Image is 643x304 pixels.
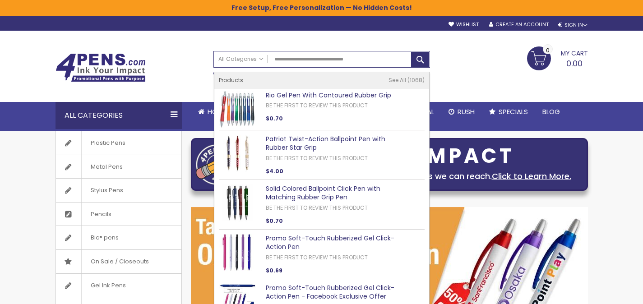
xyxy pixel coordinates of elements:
[191,102,233,122] a: Home
[56,102,182,129] div: All Categories
[266,184,380,202] a: Solid Colored Ballpoint Click Pen with Matching Rubber Grip Pen
[56,53,146,82] img: 4Pens Custom Pens and Promotional Products
[56,155,181,179] a: Metal Pens
[482,102,535,122] a: Specials
[196,144,241,185] img: four_pen_logo.png
[458,107,475,116] span: Rush
[266,267,282,274] span: $0.69
[499,107,528,116] span: Specials
[214,51,268,66] a: All Categories
[266,283,394,301] a: Promo Soft-Touch Rubberized Gel Click-Action Pen - Facebook Exclusive Offer
[56,203,181,226] a: Pencils
[219,184,256,221] img: Solid Colored Ballpoint Click Pen with Matching Rubber Grip Pen
[208,107,226,116] span: Home
[492,170,571,182] a: Click to Learn More.
[527,46,588,69] a: 0.00 0
[389,77,425,84] a: See All 1068
[266,167,283,175] span: $4.00
[219,91,256,128] img: Rio Gel Pen With Contoured Rubber Grip
[266,204,368,212] a: Be the first to review this product
[558,22,587,28] div: Sign In
[266,234,394,251] a: Promo Soft-Touch Rubberized Gel Click-Action Pen
[489,21,549,28] a: Create an Account
[56,179,181,202] a: Stylus Pens
[56,226,181,249] a: Bic® pens
[218,55,264,63] span: All Categories
[219,135,256,172] img: Patriot Twist-Action Ballpoint Pen with Rubber Star Grip
[441,102,482,122] a: Rush
[219,76,243,84] span: Products
[535,102,567,122] a: Blog
[219,234,256,271] img: Promo Soft-Touch Rubberized Gel Click-Action Pen
[389,76,406,84] span: See All
[81,250,158,273] span: On Sale / Closeouts
[56,250,181,273] a: On Sale / Closeouts
[81,203,120,226] span: Pencils
[81,155,132,179] span: Metal Pens
[449,21,479,28] a: Wishlist
[266,115,283,122] span: $0.70
[407,76,425,84] span: 1068
[81,179,132,202] span: Stylus Pens
[266,217,283,225] span: $0.70
[81,226,128,249] span: Bic® pens
[266,154,368,162] a: Be the first to review this product
[354,68,430,86] div: Free shipping on pen orders over $199
[266,91,391,100] a: Rio Gel Pen With Contoured Rubber Grip
[81,274,135,297] span: Gel Ink Pens
[566,58,583,69] span: 0.00
[266,253,368,261] a: Be the first to review this product
[542,107,560,116] span: Blog
[266,134,385,152] a: Patriot Twist-Action Ballpoint Pen with Rubber Star Grip
[546,46,550,55] span: 0
[266,101,368,109] a: Be the first to review this product
[56,131,181,155] a: Plastic Pens
[81,131,134,155] span: Plastic Pens
[56,274,181,297] a: Gel Ink Pens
